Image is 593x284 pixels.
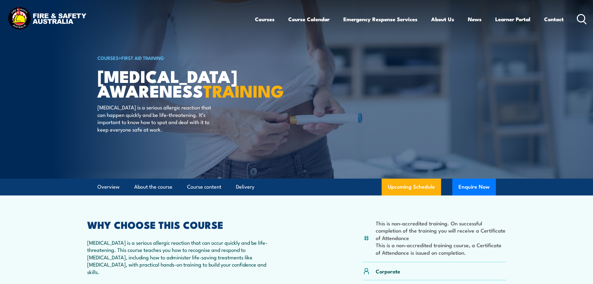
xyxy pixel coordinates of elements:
p: Corporate [376,267,400,275]
h1: [MEDICAL_DATA] Awareness [97,69,251,98]
a: Learner Portal [495,11,530,27]
a: Contact [544,11,564,27]
p: [MEDICAL_DATA] is a serious allergic reaction that can occur quickly and be life-threatening. Thi... [87,239,269,275]
h6: > [97,54,251,61]
a: Course Calendar [288,11,330,27]
h2: WHY CHOOSE THIS COURSE [87,220,269,229]
li: This is a non-accredited training course, a Certificate of Attendance is issued on completion. [376,241,506,256]
p: [MEDICAL_DATA] is a serious allergic reaction that can happen quickly and be life-threatening. It... [97,103,211,133]
a: First Aid Training [121,54,164,61]
li: This is non-accredited training. On successful completion of the training you will receive a Cert... [376,219,506,241]
a: Emergency Response Services [343,11,417,27]
a: Delivery [236,179,254,195]
a: Course content [187,179,221,195]
button: Enquire Now [452,179,496,195]
a: About Us [431,11,454,27]
a: COURSES [97,54,119,61]
a: Courses [255,11,275,27]
a: News [468,11,482,27]
a: Upcoming Schedule [382,179,441,195]
a: About the course [134,179,172,195]
strong: TRAINING [203,77,284,103]
a: Overview [97,179,120,195]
